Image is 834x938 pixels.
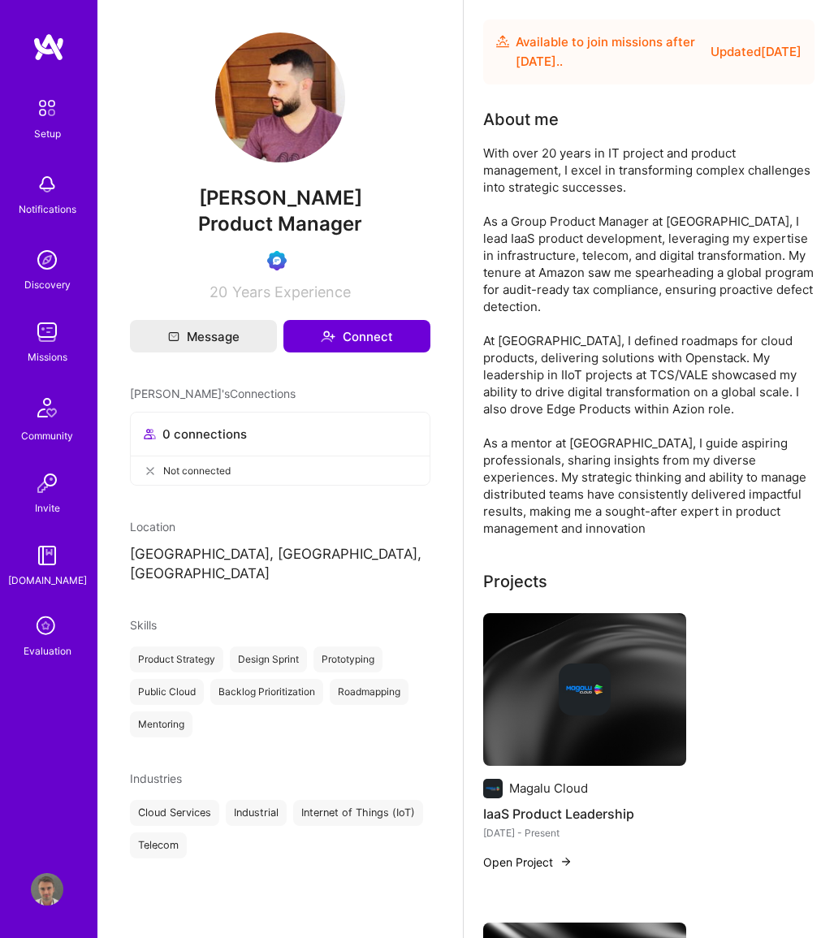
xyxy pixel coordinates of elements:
i: icon CloseGray [144,465,157,478]
button: Open Project [483,854,573,871]
span: Years Experience [232,283,351,300]
span: [PERSON_NAME] [130,186,430,210]
div: Roadmapping [330,679,408,705]
img: Community [28,388,67,427]
img: bell [31,168,63,201]
button: Connect [283,320,430,352]
span: Industries [130,772,182,785]
div: Evaluation [24,642,71,659]
div: Magalu Cloud [509,780,588,797]
button: Message [130,320,277,352]
img: Company logo [559,664,611,715]
div: Invite [35,499,60,517]
div: Public Cloud [130,679,204,705]
img: User Avatar [215,32,345,162]
div: Missions [28,348,67,365]
div: Industrial [226,800,287,826]
img: Evaluation Call Booked [267,251,287,270]
h4: IaaS Product Leadership [483,803,686,824]
div: Projects [483,569,547,594]
button: 0 connectionsNot connected [130,412,430,486]
span: 0 connections [162,426,247,443]
div: With over 20 years in IT project and product management, I excel in transforming complex challeng... [483,145,815,537]
span: Not connected [163,462,231,479]
div: Design Sprint [230,646,307,672]
div: Discovery [24,276,71,293]
img: User Avatar [31,873,63,906]
div: Product Strategy [130,646,223,672]
img: guide book [31,539,63,572]
div: [DOMAIN_NAME] [8,572,87,589]
div: [DATE] - Present [483,824,686,841]
div: Internet of Things (IoT) [293,800,423,826]
span: 20 [210,283,227,300]
div: Telecom [130,832,187,858]
img: arrow-right [560,855,573,868]
i: icon Collaborator [144,428,156,440]
i: icon SelectionTeam [32,612,63,642]
img: Invite [31,467,63,499]
p: [GEOGRAPHIC_DATA], [GEOGRAPHIC_DATA], [GEOGRAPHIC_DATA] [130,545,430,584]
span: [PERSON_NAME]'s Connections [130,385,296,402]
div: Prototyping [313,646,382,672]
div: Updated [DATE] [711,42,802,62]
img: Availability [496,35,509,48]
div: About me [483,107,559,132]
span: Product Manager [198,212,362,236]
i: icon Mail [168,331,179,342]
img: setup [30,91,64,125]
a: User Avatar [27,873,67,906]
img: discovery [31,244,63,276]
img: Company logo [483,779,503,798]
div: Community [21,427,73,444]
div: Mentoring [130,711,192,737]
img: logo [32,32,65,62]
div: Setup [34,125,61,142]
div: Notifications [19,201,76,218]
div: Location [130,518,430,535]
img: teamwork [31,316,63,348]
i: icon Connect [321,329,335,344]
div: Cloud Services [130,800,219,826]
span: Skills [130,618,157,632]
div: Available to join missions after [DATE] . . [516,32,704,71]
img: cover [483,613,686,766]
div: Backlog Prioritization [210,679,323,705]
